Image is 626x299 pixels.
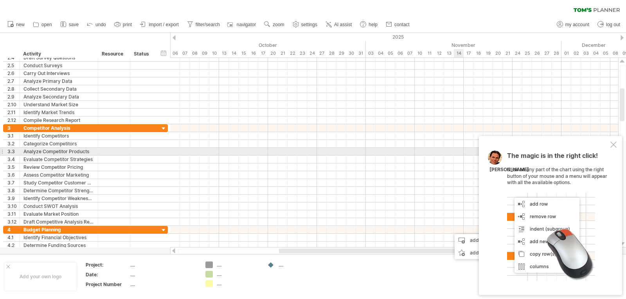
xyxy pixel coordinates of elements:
[434,49,444,57] div: Wednesday, 12 November 2025
[334,22,352,27] span: AI assist
[268,49,278,57] div: Monday, 20 October 2025
[112,20,134,30] a: print
[7,218,19,226] div: 3.12
[385,49,395,57] div: Wednesday, 5 November 2025
[23,85,94,93] div: Collect Secondary Data
[149,22,179,27] span: import / export
[138,20,181,30] a: import / export
[7,171,19,179] div: 3.6
[7,195,19,202] div: 3.9
[237,22,256,27] span: navigator
[358,20,380,30] a: help
[356,49,366,57] div: Friday, 31 October 2025
[23,234,94,241] div: Identify Financial Objectives
[7,93,19,100] div: 2.9
[7,109,19,116] div: 2.11
[7,242,19,249] div: 4.2
[507,152,609,281] div: Click on any part of the chart using the right button of your mouse and a menu will appear with a...
[134,50,151,58] div: Status
[23,187,94,194] div: Determine Competitor Strengths
[532,49,542,57] div: Wednesday, 26 November 2025
[7,77,19,85] div: 2.7
[141,41,366,49] div: October 2025
[7,156,19,163] div: 3.4
[23,218,94,226] div: Draft Competitive Analysis Report
[196,22,220,27] span: filter/search
[595,20,622,30] a: log out
[581,49,591,57] div: Wednesday, 3 December 2025
[7,234,19,241] div: 4.1
[4,262,77,291] div: Add your own logo
[376,49,385,57] div: Tuesday, 4 November 2025
[123,22,132,27] span: print
[258,49,268,57] div: Friday, 17 October 2025
[7,62,19,69] div: 2.5
[7,116,19,124] div: 2.12
[130,261,196,268] div: ....
[86,261,129,268] div: Project:
[23,70,94,77] div: Carry Out Interviews
[346,49,356,57] div: Thursday, 30 October 2025
[23,148,94,155] div: Analyze Competitor Products
[23,109,94,116] div: Identify Market Trends
[366,41,561,49] div: November 2025
[301,22,317,27] span: settings
[394,22,410,27] span: contact
[279,261,321,268] div: ....
[555,20,592,30] a: my account
[366,49,376,57] div: Monday, 3 November 2025
[200,49,209,57] div: Thursday, 9 October 2025
[591,49,601,57] div: Thursday, 4 December 2025
[95,22,106,27] span: undo
[23,171,94,179] div: Assess Competitor Marketing
[170,49,180,57] div: Monday, 6 October 2025
[288,49,297,57] div: Wednesday, 22 October 2025
[483,49,493,57] div: Wednesday, 19 November 2025
[16,22,25,27] span: new
[455,247,509,259] div: add icon
[248,49,258,57] div: Thursday, 16 October 2025
[85,20,108,30] a: undo
[7,163,19,171] div: 3.5
[7,179,19,186] div: 3.7
[324,20,354,30] a: AI assist
[185,20,222,30] a: filter/search
[565,22,589,27] span: my account
[455,234,509,247] div: add time block
[130,281,196,288] div: ....
[217,280,259,287] div: ....
[291,20,320,30] a: settings
[86,281,129,288] div: Project Number
[503,49,513,57] div: Friday, 21 November 2025
[190,49,200,57] div: Wednesday, 8 October 2025
[561,49,571,57] div: Monday, 1 December 2025
[41,22,52,27] span: open
[239,49,248,57] div: Wednesday, 15 October 2025
[7,202,19,210] div: 3.10
[273,22,284,27] span: zoom
[444,49,454,57] div: Thursday, 13 November 2025
[229,49,239,57] div: Tuesday, 14 October 2025
[7,70,19,77] div: 2.6
[23,62,94,69] div: Conduct Surveys
[297,49,307,57] div: Thursday, 23 October 2025
[7,187,19,194] div: 3.8
[425,49,434,57] div: Tuesday, 11 November 2025
[130,271,196,278] div: ....
[601,49,610,57] div: Friday, 5 December 2025
[102,50,126,58] div: Resource
[369,22,378,27] span: help
[23,210,94,218] div: Evaluate Market Position
[23,179,94,186] div: Study Competitor Customer Reviews
[571,49,581,57] div: Tuesday, 2 December 2025
[217,261,259,268] div: ....
[23,163,94,171] div: Review Competitor Pricing
[262,20,286,30] a: zoom
[226,20,258,30] a: navigator
[493,49,503,57] div: Thursday, 20 November 2025
[23,140,94,147] div: Categorize Competitors
[31,20,54,30] a: open
[23,226,94,233] div: Budget Planning
[507,152,598,163] span: The magic is in the right click!
[513,49,522,57] div: Monday, 24 November 2025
